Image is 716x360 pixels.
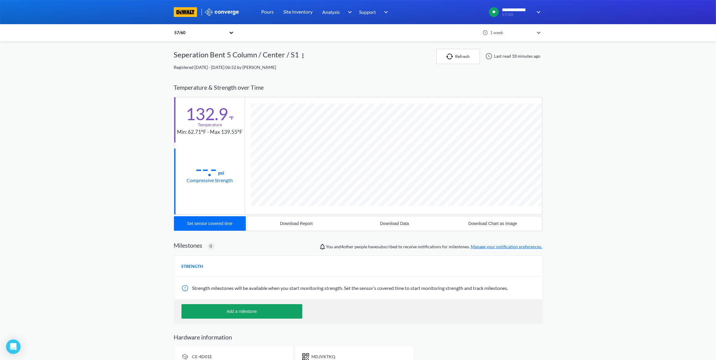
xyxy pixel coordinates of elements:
[380,221,409,226] div: Download Data
[502,12,533,17] span: 57/60
[174,29,226,36] div: 57/60
[187,221,233,226] div: Set sensor covered time
[174,49,299,64] div: Seperation Bent 5 Column / Center / S1
[198,121,222,128] div: Temperature
[181,304,302,319] button: Add a milestone
[247,216,345,231] button: Download Report
[174,65,276,70] span: Registered [DATE] - [DATE] 06:52 by [PERSON_NAME]
[196,161,217,176] div: --.-
[210,243,212,249] span: 0
[312,354,336,359] span: MDJVKTKQ
[181,263,204,270] span: STRENGTH
[482,53,542,60] div: Last read 18 minutes ago
[489,29,534,36] div: 1 week
[174,7,204,17] a: branding logo
[6,339,21,354] div: Open Intercom Messenger
[204,8,239,16] img: logo_ewhite.svg
[468,221,517,226] div: Download Chart as Image
[174,333,542,341] h2: Hardware information
[341,244,354,249] span: Siobhan Sawyer, TJ Burnley, Jonathon Adams, Trey Triplet
[326,243,542,250] span: You and people have subscribed to receive notifications for milestones.
[174,78,542,97] div: Temperature & Strength over Time
[345,216,444,231] button: Download Data
[483,30,488,35] img: icon-clock.svg
[187,176,233,184] div: Compressive Strength
[174,216,246,231] button: Set sensor covered time
[436,49,480,64] button: Refresh
[299,52,307,59] img: more.svg
[444,216,542,231] button: Download Chart as Image
[177,128,243,136] div: Min: 62.71°F - Max 139.55°F
[186,106,228,121] div: 132.9
[192,285,508,291] span: Strength milestones will be available when you start monitoring strength. Set the sensor’s covere...
[192,354,212,359] span: CE-4D01E
[471,244,542,249] a: Manage your notification preferences.
[174,7,197,17] img: branding logo
[380,8,390,16] img: downArrow.svg
[446,53,455,59] img: icon-refresh.svg
[280,221,313,226] div: Download Report
[319,243,326,250] img: notifications-icon.svg
[533,8,542,16] img: downArrow.svg
[344,8,354,16] img: downArrow.svg
[322,8,340,16] span: Analysis
[359,8,376,16] span: Support
[174,242,203,249] h2: Milestones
